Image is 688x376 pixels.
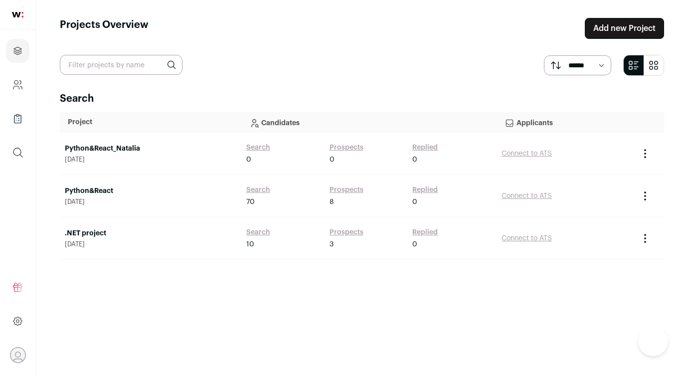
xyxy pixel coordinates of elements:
[330,197,334,207] span: 8
[639,148,651,160] button: Project Actions
[249,112,489,132] p: Candidates
[65,144,236,154] a: Python&React_Natalia
[502,235,552,242] a: Connect to ATS
[6,39,29,63] a: Projects
[65,240,236,248] span: [DATE]
[6,107,29,131] a: Company Lists
[10,347,26,363] button: Open dropdown
[60,55,182,75] input: Filter projects by name
[65,186,236,196] a: Python&React
[330,155,335,165] span: 0
[65,198,236,206] span: [DATE]
[12,12,23,17] img: wellfound-shorthand-0d5821cbd27db2630d0214b213865d53afaa358527fdda9d0ea32b1df1b89c2c.svg
[638,326,668,356] iframe: Help Scout Beacon - Open
[639,232,651,244] button: Project Actions
[412,239,417,249] span: 0
[585,18,664,39] a: Add new Project
[246,239,254,249] span: 10
[60,92,664,106] h2: Search
[412,197,417,207] span: 0
[502,150,552,157] a: Connect to ATS
[246,155,251,165] span: 0
[68,117,233,127] p: Project
[246,185,270,195] a: Search
[505,112,626,132] p: Applicants
[412,155,417,165] span: 0
[639,190,651,202] button: Project Actions
[330,227,363,237] a: Prospects
[246,197,255,207] span: 70
[6,73,29,97] a: Company and ATS Settings
[330,239,334,249] span: 3
[60,18,149,39] h1: Projects Overview
[330,185,363,195] a: Prospects
[65,228,236,238] a: .NET project
[412,143,438,153] a: Replied
[246,143,270,153] a: Search
[246,227,270,237] a: Search
[330,143,363,153] a: Prospects
[65,156,236,164] span: [DATE]
[412,185,438,195] a: Replied
[502,192,552,199] a: Connect to ATS
[412,227,438,237] a: Replied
